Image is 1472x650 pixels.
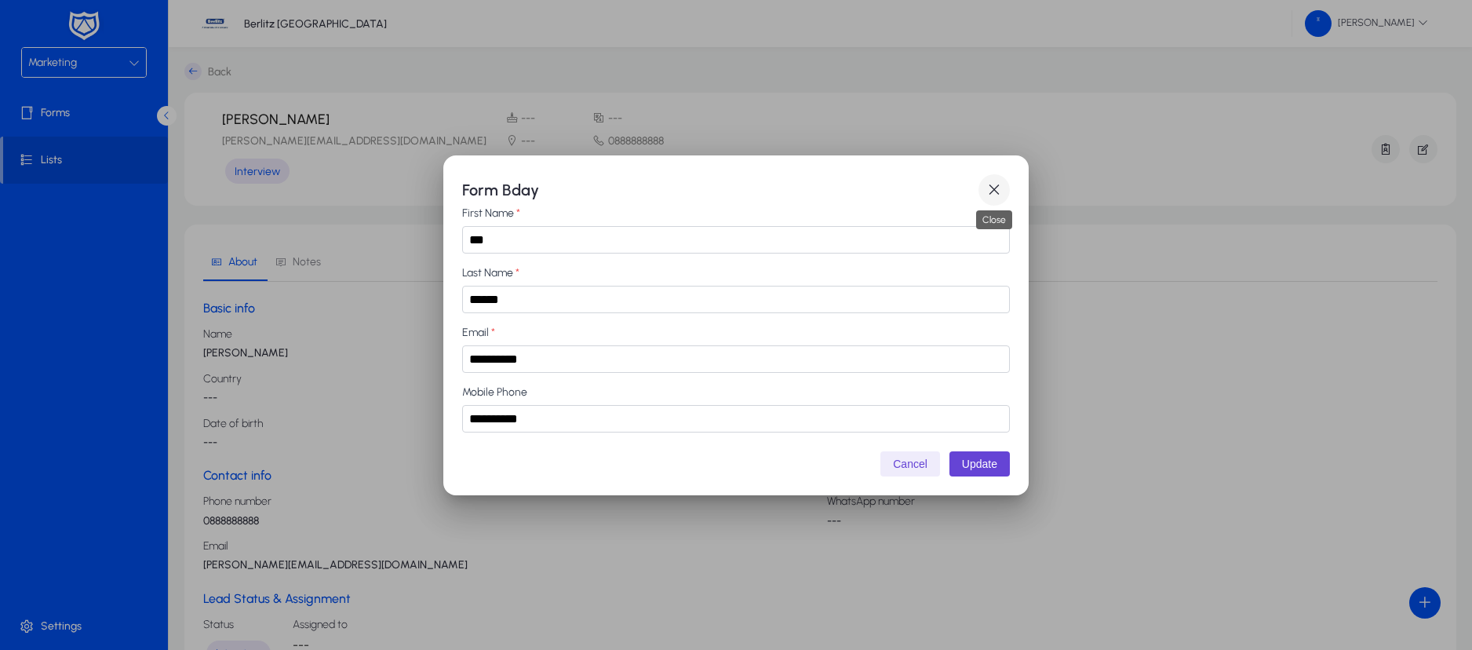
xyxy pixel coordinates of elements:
[44,25,77,38] div: v 4.0.25
[25,41,38,53] img: website_grey.svg
[41,41,173,53] div: Domain: [DOMAIN_NAME]
[949,451,1010,477] button: Update
[60,93,140,103] div: Domain Overview
[462,266,1010,279] label: Last Name
[462,177,978,203] h1: Form Bday
[462,206,1010,220] label: First Name
[462,385,1010,399] label: Mobile Phone
[976,210,1012,229] div: Close
[880,451,940,477] button: Cancel
[156,91,169,104] img: tab_keywords_by_traffic_grey.svg
[42,91,55,104] img: tab_domain_overview_orange.svg
[173,93,264,103] div: Keywords by Traffic
[25,25,38,38] img: logo_orange.svg
[462,326,1010,339] label: Email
